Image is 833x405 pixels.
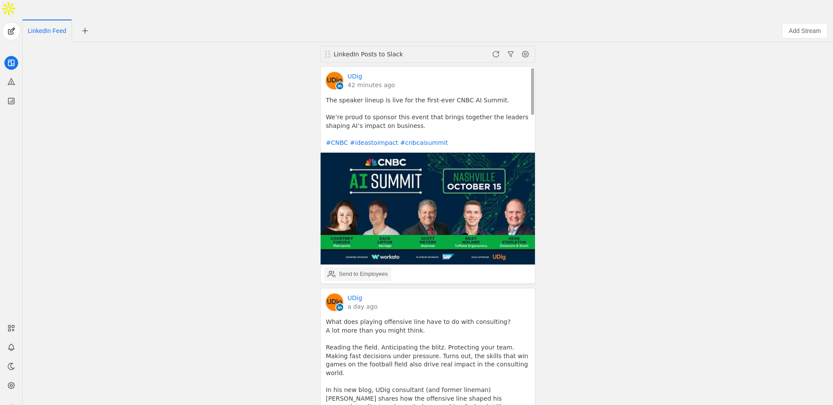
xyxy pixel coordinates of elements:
a: #cnbcaisummit [400,139,448,146]
a: a day ago [348,302,377,311]
img: undefined [321,153,535,265]
img: cache [326,294,343,311]
a: 42 minutes ago [348,81,395,89]
app-icon-button: New Tab [77,27,93,34]
a: #ideastoimpact [350,139,398,146]
div: Send to Employees [339,270,388,278]
span: Add Stream [789,26,821,35]
a: UDig [348,294,362,302]
button: Send to Employees [324,267,391,281]
img: cache [326,72,343,89]
button: Add Stream [782,23,828,39]
div: LinkedIn Posts to Slack [333,50,437,59]
div: LinkedIn Posts to Slack [334,50,437,59]
a: #CNBC [326,139,348,146]
span: Click to edit name [28,28,66,34]
pre: The speaker lineup is live for the first-ever CNBC AI Summit. We’re proud to sponsor this event t... [326,96,530,147]
a: UDig [348,72,362,81]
